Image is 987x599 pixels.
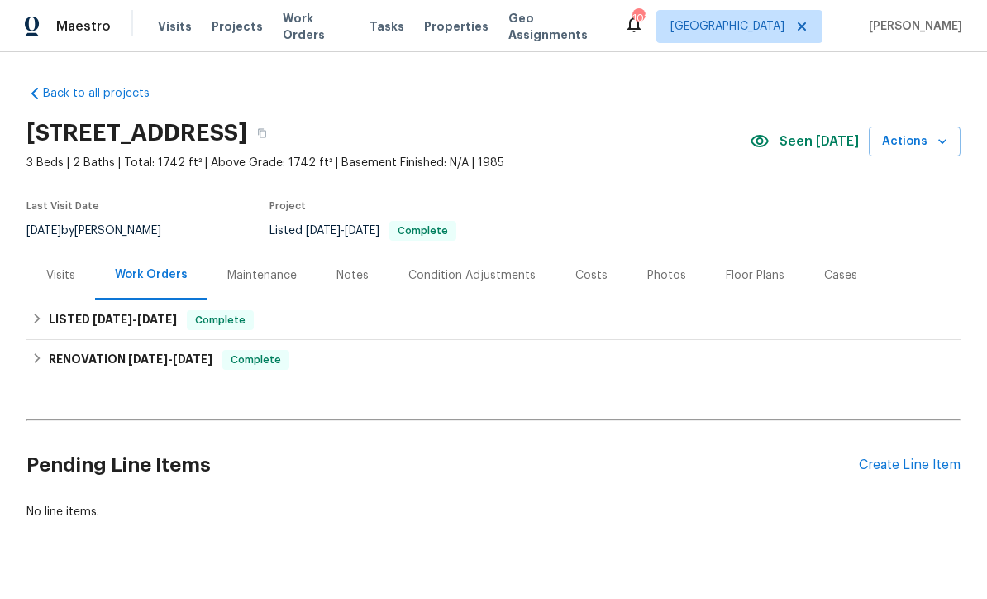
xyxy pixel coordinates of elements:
div: Work Orders [115,266,188,283]
span: [DATE] [26,225,61,237]
span: [DATE] [128,353,168,365]
span: [PERSON_NAME] [862,18,962,35]
span: - [93,314,177,325]
span: Complete [224,352,288,368]
div: Floor Plans [726,267,784,284]
span: Complete [188,312,252,328]
div: Cases [824,267,857,284]
span: Maestro [56,18,111,35]
div: Create Line Item [859,458,961,473]
span: Listed [269,225,456,237]
div: Condition Adjustments [408,267,536,284]
span: - [306,225,379,237]
span: Projects [212,18,263,35]
h6: RENOVATION [49,350,212,370]
div: Visits [46,267,75,284]
span: [DATE] [345,225,379,237]
div: No line items. [26,504,961,520]
span: Seen [DATE] [780,133,859,150]
span: [DATE] [93,314,132,325]
h2: Pending Line Items [26,427,859,504]
h6: LISTED [49,310,177,330]
span: Complete [391,226,455,236]
div: LISTED [DATE]-[DATE]Complete [26,300,961,340]
div: Maintenance [227,267,297,284]
h2: [STREET_ADDRESS] [26,125,247,141]
div: Notes [336,267,369,284]
button: Actions [869,127,961,157]
span: Project [269,201,306,211]
span: Tasks [370,21,404,32]
span: [DATE] [173,353,212,365]
div: Photos [647,267,686,284]
span: [DATE] [306,225,341,237]
span: Work Orders [283,10,350,43]
div: Costs [575,267,608,284]
a: Back to all projects [26,85,185,102]
span: Last Visit Date [26,201,99,211]
button: Copy Address [247,118,277,148]
span: - [128,353,212,365]
span: Properties [424,18,489,35]
span: [DATE] [137,314,177,325]
span: [GEOGRAPHIC_DATA] [670,18,784,35]
span: Actions [882,132,947,152]
div: 103 [632,10,644,26]
span: 3 Beds | 2 Baths | Total: 1742 ft² | Above Grade: 1742 ft² | Basement Finished: N/A | 1985 [26,155,750,171]
span: Visits [158,18,192,35]
span: Geo Assignments [508,10,604,43]
div: by [PERSON_NAME] [26,221,181,241]
div: RENOVATION [DATE]-[DATE]Complete [26,340,961,380]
